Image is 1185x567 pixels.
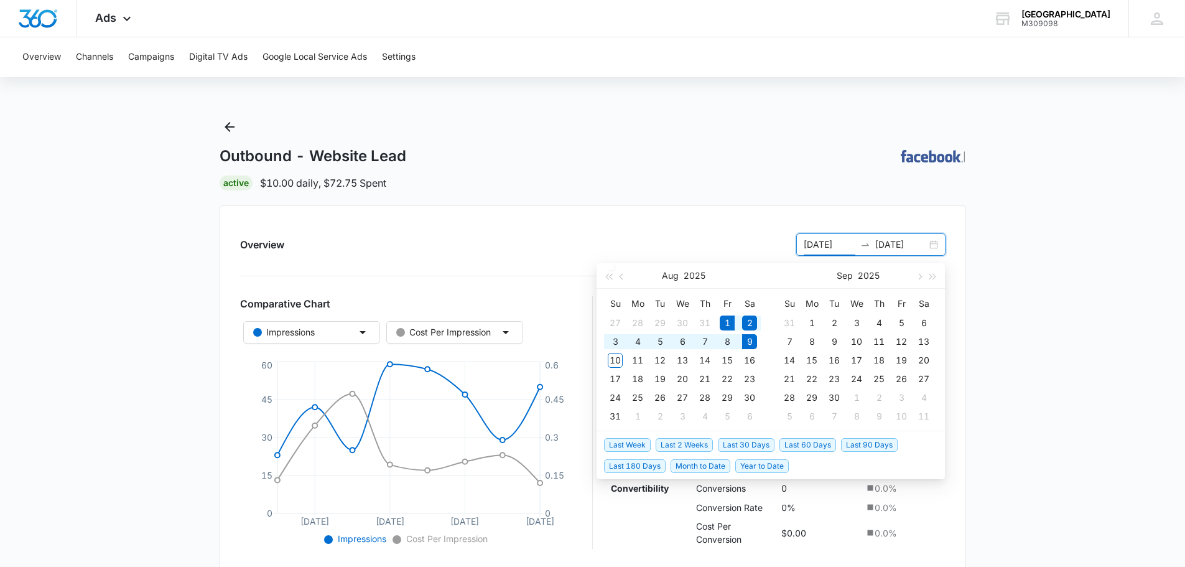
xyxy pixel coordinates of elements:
[801,332,823,351] td: 2025-09-08
[804,353,819,368] div: 15
[860,240,870,250] span: to
[916,390,931,405] div: 4
[845,332,868,351] td: 2025-09-10
[860,240,870,250] span: swap-right
[335,533,386,544] span: Impressions
[742,372,757,387] div: 23
[261,360,272,370] tspan: 60
[742,316,757,330] div: 2
[849,390,864,405] div: 1
[716,351,738,370] td: 2025-08-15
[871,409,886,424] div: 9
[545,432,559,443] tspan: 0.3
[697,409,712,424] div: 4
[804,316,819,330] div: 1
[849,372,864,387] div: 24
[868,294,890,314] th: Th
[656,438,713,452] span: Last 2 Weeks
[845,407,868,426] td: 2025-10-08
[894,409,909,424] div: 10
[778,498,862,517] td: 0%
[720,316,735,330] div: 1
[868,314,890,332] td: 2025-09-04
[653,316,667,330] div: 29
[608,353,623,368] div: 10
[849,353,864,368] div: 17
[653,334,667,349] div: 5
[875,238,927,251] input: End date
[671,351,694,370] td: 2025-08-13
[827,334,842,349] div: 9
[913,332,935,351] td: 2025-09-13
[782,334,797,349] div: 7
[778,517,862,549] td: $0.00
[22,37,61,77] button: Overview
[804,334,819,349] div: 8
[823,351,845,370] td: 2025-09-16
[868,407,890,426] td: 2025-10-09
[890,370,913,388] td: 2025-09-26
[653,409,667,424] div: 2
[626,294,649,314] th: Mo
[890,407,913,426] td: 2025-10-10
[1021,9,1110,19] div: account name
[738,388,761,407] td: 2025-08-30
[240,296,578,311] h3: Comparative Chart
[845,370,868,388] td: 2025-09-24
[630,316,645,330] div: 28
[913,351,935,370] td: 2025-09-20
[778,351,801,370] td: 2025-09-14
[841,438,898,452] span: Last 90 Days
[649,370,671,388] td: 2025-08-19
[608,409,623,424] div: 31
[827,316,842,330] div: 2
[823,294,845,314] th: Tu
[697,316,712,330] div: 31
[675,316,690,330] div: 30
[671,407,694,426] td: 2025-09-03
[778,314,801,332] td: 2025-08-31
[742,390,757,405] div: 30
[694,294,716,314] th: Th
[823,314,845,332] td: 2025-09-02
[827,390,842,405] div: 30
[694,314,716,332] td: 2025-07-31
[697,334,712,349] div: 7
[890,332,913,351] td: 2025-09-12
[913,294,935,314] th: Sa
[913,407,935,426] td: 2025-10-11
[260,176,386,190] p: $10.00 daily , $72.75 Spent
[675,372,690,387] div: 20
[738,407,761,426] td: 2025-09-06
[827,353,842,368] div: 16
[782,316,797,330] div: 31
[671,370,694,388] td: 2025-08-20
[684,263,705,288] button: 2025
[823,407,845,426] td: 2025-10-07
[693,479,778,498] td: Conversions
[604,459,666,473] span: Last 180 Days
[694,388,716,407] td: 2025-08-28
[671,332,694,351] td: 2025-08-06
[901,150,963,162] img: FACEBOOK
[263,37,367,77] button: Google Local Service Ads
[894,334,909,349] div: 12
[738,332,761,351] td: 2025-08-09
[604,294,626,314] th: Su
[697,353,712,368] div: 14
[649,351,671,370] td: 2025-08-12
[871,316,886,330] div: 4
[720,353,735,368] div: 15
[653,372,667,387] div: 19
[675,353,690,368] div: 13
[604,388,626,407] td: 2025-08-24
[545,508,551,518] tspan: 0
[868,370,890,388] td: 2025-09-25
[626,388,649,407] td: 2025-08-25
[916,372,931,387] div: 27
[742,353,757,368] div: 16
[675,409,690,424] div: 3
[778,370,801,388] td: 2025-09-21
[649,407,671,426] td: 2025-09-02
[827,372,842,387] div: 23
